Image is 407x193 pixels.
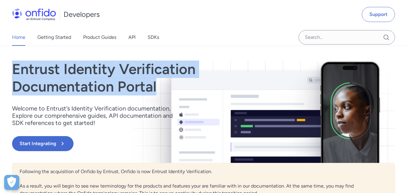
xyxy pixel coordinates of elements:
h1: Entrust Identity Verification Documentation Portal [12,61,280,95]
a: Support [362,7,395,22]
a: SDKs [148,29,159,46]
button: Open Preferences [4,175,19,190]
h1: Developers [64,10,100,19]
a: Start Integrating [12,136,280,151]
input: Onfido search input field [299,30,395,45]
a: Product Guides [83,29,116,46]
a: Getting Started [37,29,71,46]
img: Onfido Logo [12,8,56,20]
a: Home [12,29,25,46]
div: Cookie Preferences [4,175,19,190]
button: Start Integrating [12,136,74,151]
a: API [128,29,136,46]
p: Welcome to Entrust’s Identity Verification documentation. Explore our comprehensive guides, API d... [12,105,181,126]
